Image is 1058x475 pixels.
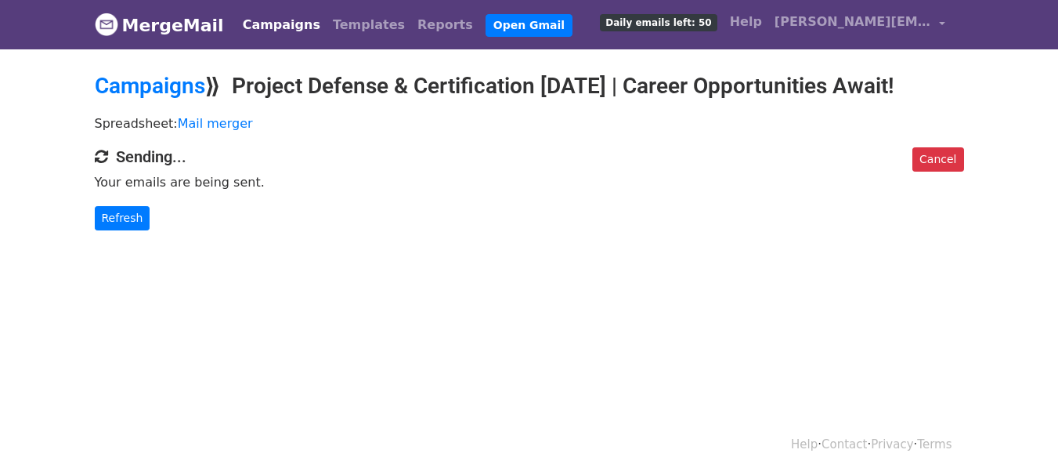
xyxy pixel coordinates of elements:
a: [PERSON_NAME][EMAIL_ADDRESS][DOMAIN_NAME] [768,6,951,43]
a: Templates [327,9,411,41]
span: [PERSON_NAME][EMAIL_ADDRESS][DOMAIN_NAME] [775,13,931,31]
a: Mail merger [178,116,253,131]
a: Help [791,437,818,451]
a: Help [724,6,768,38]
p: Your emails are being sent. [95,174,964,190]
a: Campaigns [237,9,327,41]
h2: ⟫ Project Defense & Certification [DATE] | Career Opportunities Await! [95,73,964,100]
p: Spreadsheet: [95,115,964,132]
a: Campaigns [95,73,205,99]
a: Open Gmail [486,14,572,37]
img: MergeMail logo [95,13,118,36]
a: Cancel [912,147,963,172]
a: Daily emails left: 50 [594,6,723,38]
a: Terms [917,437,951,451]
a: Refresh [95,206,150,230]
a: Reports [411,9,479,41]
a: Contact [821,437,867,451]
span: Daily emails left: 50 [600,14,717,31]
h4: Sending... [95,147,964,166]
a: Privacy [871,437,913,451]
a: MergeMail [95,9,224,42]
